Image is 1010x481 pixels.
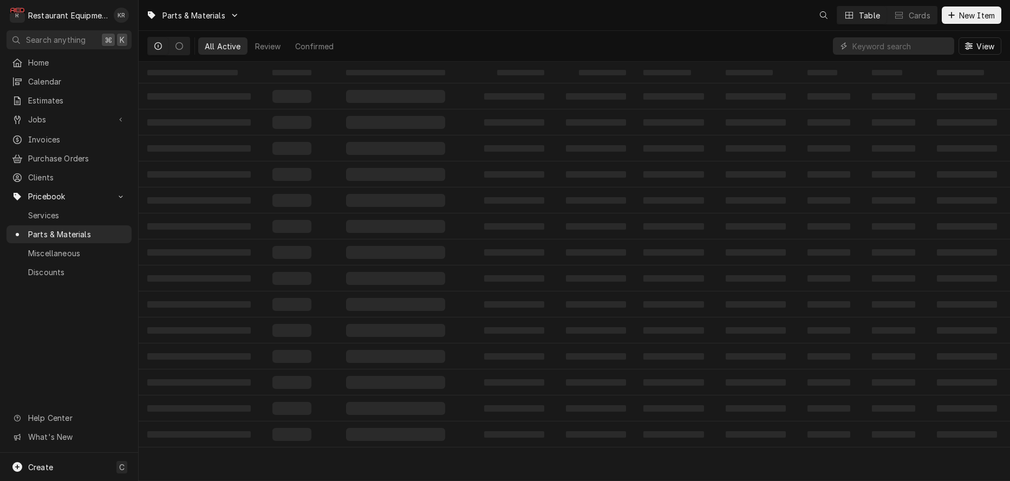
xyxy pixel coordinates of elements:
span: ‌ [726,431,786,438]
span: ‌ [726,405,786,412]
span: Miscellaneous [28,248,126,259]
span: New Item [957,10,997,21]
span: ‌ [579,70,626,75]
span: ‌ [566,197,626,204]
span: ‌ [872,70,902,75]
span: ‌ [346,272,445,285]
span: Services [28,210,126,221]
button: Search anything⌘K [6,30,132,49]
a: Home [6,54,132,71]
a: Parts & Materials [6,225,132,243]
table: All Active Parts & Materials List Loading [139,62,1010,481]
span: ‌ [346,324,445,337]
span: ‌ [566,353,626,360]
input: Keyword search [852,37,949,55]
span: ‌ [272,168,311,181]
span: ‌ [726,379,786,386]
span: ‌ [484,93,544,100]
span: ‌ [937,70,984,75]
span: ‌ [643,353,703,360]
span: ⌘ [105,34,112,45]
button: View [959,37,1001,55]
a: Miscellaneous [6,244,132,262]
div: Confirmed [295,41,334,52]
span: ‌ [807,223,850,230]
div: Review [255,41,281,52]
div: Restaurant Equipment Diagnostics [28,10,108,21]
span: ‌ [643,275,703,282]
span: ‌ [726,93,786,100]
span: Create [28,463,53,472]
span: ‌ [346,376,445,389]
span: ‌ [937,197,997,204]
span: ‌ [937,93,997,100]
div: Cards [909,10,930,21]
span: ‌ [643,70,690,75]
span: ‌ [726,249,786,256]
span: ‌ [807,93,850,100]
span: ‌ [346,220,445,233]
span: ‌ [937,249,997,256]
span: C [119,461,125,473]
span: ‌ [147,93,251,100]
span: ‌ [872,431,915,438]
div: Restaurant Equipment Diagnostics's Avatar [10,8,25,23]
a: Go to Jobs [6,110,132,128]
span: ‌ [872,93,915,100]
a: Purchase Orders [6,149,132,167]
span: ‌ [566,223,626,230]
div: R [10,8,25,23]
span: ‌ [272,90,311,103]
span: ‌ [643,223,703,230]
span: ‌ [147,70,238,75]
span: ‌ [872,405,915,412]
span: ‌ [484,379,544,386]
span: ‌ [643,171,703,178]
span: ‌ [484,405,544,412]
span: ‌ [566,327,626,334]
span: ‌ [807,145,850,152]
span: ‌ [872,327,915,334]
a: Clients [6,168,132,186]
a: Estimates [6,92,132,109]
span: Clients [28,172,126,183]
button: New Item [942,6,1001,24]
a: Discounts [6,263,132,281]
span: ‌ [643,379,703,386]
span: Jobs [28,114,110,125]
span: ‌ [872,223,915,230]
span: ‌ [346,402,445,415]
span: ‌ [147,119,251,126]
span: ‌ [726,353,786,360]
span: ‌ [484,249,544,256]
span: ‌ [566,379,626,386]
span: ‌ [272,70,311,75]
span: ‌ [566,431,626,438]
span: ‌ [147,197,251,204]
div: All Active [205,41,241,52]
span: ‌ [643,93,703,100]
span: ‌ [272,324,311,337]
span: ‌ [807,249,850,256]
div: KR [114,8,129,23]
div: Table [859,10,880,21]
span: ‌ [484,353,544,360]
span: ‌ [807,171,850,178]
span: ‌ [643,327,703,334]
span: ‌ [726,171,786,178]
button: Open search [815,6,832,24]
span: ‌ [566,93,626,100]
span: ‌ [272,350,311,363]
span: ‌ [937,223,997,230]
a: Invoices [6,131,132,148]
span: ‌ [147,275,251,282]
span: ‌ [147,327,251,334]
a: Go to What's New [6,428,132,446]
span: ‌ [346,350,445,363]
span: ‌ [726,119,786,126]
span: ‌ [807,353,850,360]
span: ‌ [566,249,626,256]
span: ‌ [346,246,445,259]
span: ‌ [147,405,251,412]
span: ‌ [484,301,544,308]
